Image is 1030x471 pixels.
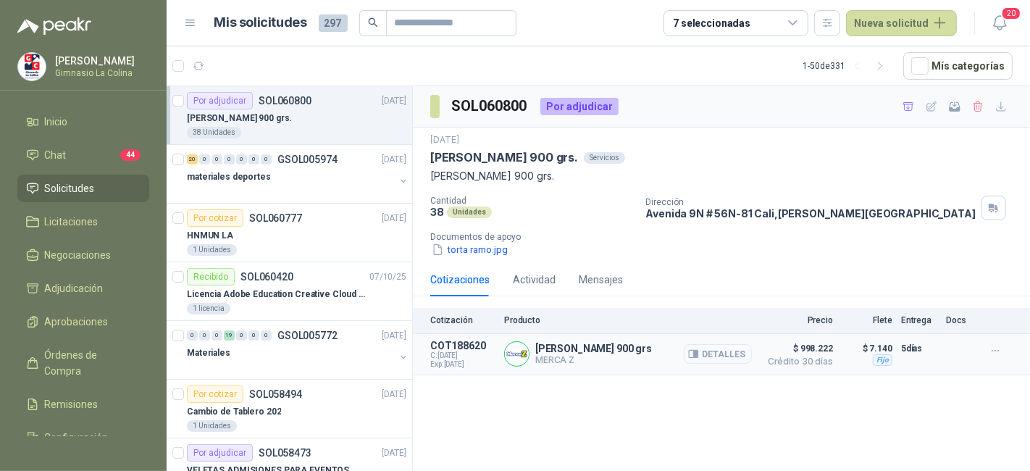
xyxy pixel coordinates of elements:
[259,448,311,458] p: SOL058473
[167,262,412,321] a: RecibidoSOL06042007/10/25 Licencia Adobe Education Creative Cloud for enterprise license lab and ...
[430,272,490,288] div: Cotizaciones
[187,420,237,432] div: 1 Unidades
[901,315,937,325] p: Entrega
[167,204,412,262] a: Por cotizarSOL060777[DATE] HNMUN LA1 Unidades
[18,53,46,80] img: Company Logo
[187,151,409,197] a: 20 0 0 0 0 0 0 GSOL005974[DATE] materiales deportes
[645,197,975,207] p: Dirección
[248,330,259,341] div: 0
[17,424,149,451] a: Configuración
[901,340,937,357] p: 5 días
[382,388,406,401] p: [DATE]
[368,17,378,28] span: search
[842,315,892,325] p: Flete
[17,208,149,236] a: Licitaciones
[987,10,1013,36] button: 20
[187,244,237,256] div: 1 Unidades
[277,330,338,341] p: GSOL005772
[447,207,492,218] div: Unidades
[430,232,1024,242] p: Documentos de apoyo
[212,330,222,341] div: 0
[761,315,833,325] p: Precio
[803,54,892,78] div: 1 - 50 de 331
[579,272,623,288] div: Mensajes
[187,154,198,164] div: 20
[187,229,233,243] p: HNMUN LA
[187,92,253,109] div: Por adjudicar
[319,14,348,32] span: 297
[45,430,109,446] span: Configuración
[430,351,495,360] span: C: [DATE]
[187,405,281,419] p: Cambio de Tablero 202
[430,206,444,218] p: 38
[167,86,412,145] a: Por adjudicarSOL060800[DATE] [PERSON_NAME] 900 grs.38 Unidades
[249,213,302,223] p: SOL060777
[277,154,338,164] p: GSOL005974
[214,12,307,33] h1: Mis solicitudes
[430,196,634,206] p: Cantidad
[45,347,135,379] span: Órdenes de Compra
[430,168,1013,184] p: [PERSON_NAME] 900 grs.
[199,330,210,341] div: 0
[761,357,833,366] span: Crédito 30 días
[1001,7,1021,20] span: 20
[187,385,243,403] div: Por cotizar
[17,241,149,269] a: Negociaciones
[187,170,271,184] p: materiales deportes
[382,212,406,225] p: [DATE]
[430,340,495,351] p: COT188620
[120,149,141,161] span: 44
[430,315,495,325] p: Cotización
[55,69,146,78] p: Gimnasio La Colina
[187,268,235,285] div: Recibido
[17,108,149,136] a: Inicio
[45,396,99,412] span: Remisiones
[187,327,409,373] a: 0 0 0 19 0 0 0 GSOL005772[DATE] Materiales
[199,154,210,164] div: 0
[430,242,509,257] button: torta ramo.jpg
[167,380,412,438] a: Por cotizarSOL058494[DATE] Cambio de Tablero 2021 Unidades
[259,96,311,106] p: SOL060800
[17,141,149,169] a: Chat44
[17,391,149,418] a: Remisiones
[17,341,149,385] a: Órdenes de Compra
[846,10,957,36] button: Nueva solicitud
[45,214,99,230] span: Licitaciones
[187,288,367,301] p: Licencia Adobe Education Creative Cloud for enterprise license lab and classroom
[236,330,247,341] div: 0
[430,360,495,369] span: Exp: [DATE]
[187,444,253,462] div: Por adjudicar
[187,330,198,341] div: 0
[946,315,975,325] p: Docs
[842,340,892,357] p: $ 7.140
[584,152,625,164] div: Servicios
[504,315,752,325] p: Producto
[535,343,652,354] p: [PERSON_NAME] 900 grs
[430,150,578,165] p: [PERSON_NAME] 900 grs.
[45,280,104,296] span: Adjudicación
[673,15,750,31] div: 7 seleccionadas
[382,446,406,460] p: [DATE]
[55,56,146,66] p: [PERSON_NAME]
[903,52,1013,80] button: Mís categorías
[45,247,112,263] span: Negociaciones
[17,17,91,35] img: Logo peakr
[540,98,619,115] div: Por adjudicar
[236,154,247,164] div: 0
[187,303,230,314] div: 1 licencia
[224,330,235,341] div: 19
[249,389,302,399] p: SOL058494
[212,154,222,164] div: 0
[17,308,149,335] a: Aprobaciones
[645,207,975,220] p: Avenida 9N # 56N-81 Cali , [PERSON_NAME][GEOGRAPHIC_DATA]
[261,154,272,164] div: 0
[513,272,556,288] div: Actividad
[224,154,235,164] div: 0
[261,330,272,341] div: 0
[240,272,293,282] p: SOL060420
[382,153,406,167] p: [DATE]
[187,209,243,227] div: Por cotizar
[187,346,230,360] p: Materiales
[187,112,292,125] p: [PERSON_NAME] 900 grs.
[17,175,149,202] a: Solicitudes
